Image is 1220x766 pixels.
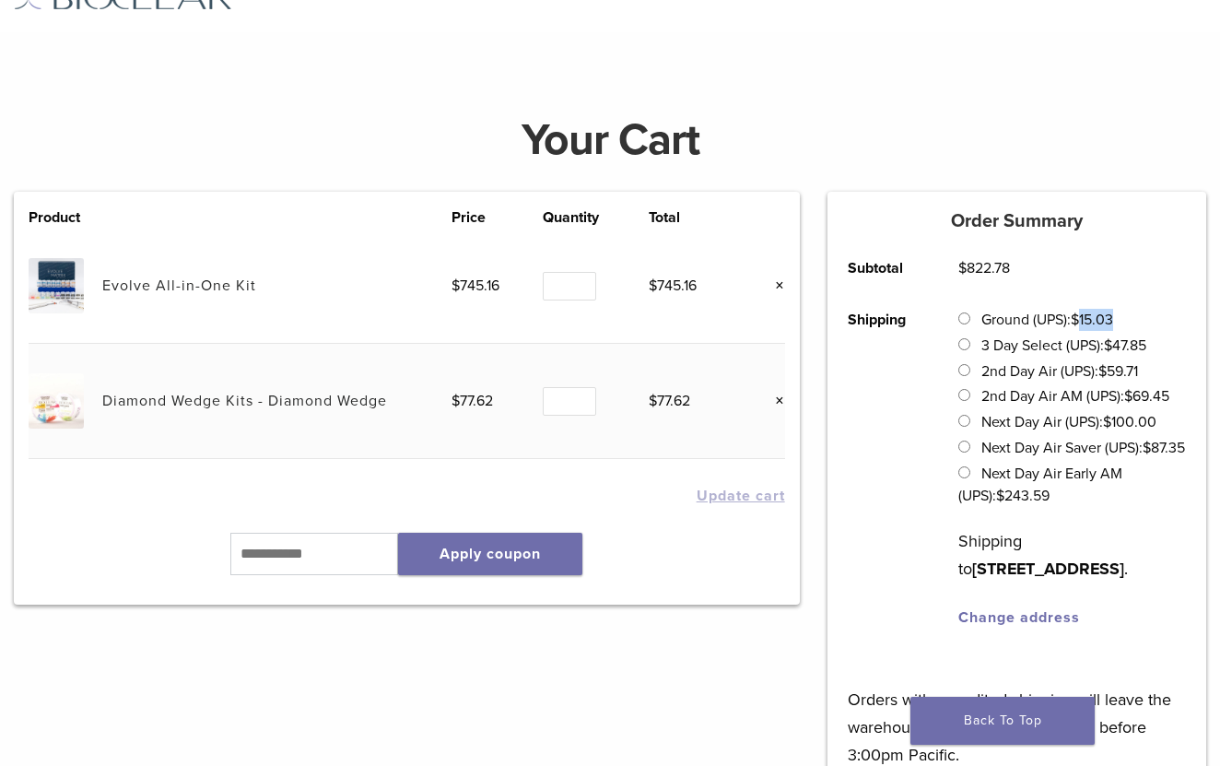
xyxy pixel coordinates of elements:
bdi: 47.85 [1104,336,1146,355]
th: Subtotal [827,242,938,294]
a: Change address [958,608,1080,627]
label: Next Day Air (UPS): [981,413,1156,431]
span: $ [1124,387,1132,406]
span: $ [996,487,1004,505]
a: Remove this item [761,274,785,298]
bdi: 59.71 [1098,362,1138,381]
bdi: 822.78 [958,259,1010,277]
h5: Order Summary [827,210,1206,232]
bdi: 77.62 [649,392,690,410]
span: $ [649,277,657,295]
img: Diamond Wedge Kits - Diamond Wedge [29,373,83,428]
bdi: 87.35 [1143,439,1185,457]
p: Shipping to . [958,527,1185,583]
a: Diamond Wedge Kits - Diamond Wedge [102,392,387,410]
span: $ [1143,439,1151,457]
button: Update cart [697,489,785,503]
bdi: 77.62 [452,392,493,410]
a: Back To Top [910,697,1095,745]
th: Product [29,206,102,229]
bdi: 745.16 [452,277,499,295]
span: $ [1071,311,1079,329]
a: Remove this item [761,389,785,413]
label: 2nd Day Air AM (UPS): [981,387,1169,406]
bdi: 745.16 [649,277,697,295]
bdi: 15.03 [1071,311,1113,329]
span: $ [1103,413,1111,431]
label: Next Day Air Early AM (UPS): [958,465,1121,505]
img: Evolve All-in-One Kit [29,258,83,312]
span: $ [452,392,460,410]
th: Quantity [543,206,650,229]
label: 2nd Day Air (UPS): [981,362,1138,381]
bdi: 69.45 [1124,387,1169,406]
span: $ [1104,336,1112,355]
span: $ [958,259,967,277]
span: $ [452,277,460,295]
label: 3 Day Select (UPS): [981,336,1146,355]
th: Total [649,206,740,229]
label: Ground (UPS): [981,311,1113,329]
strong: [STREET_ADDRESS] [972,559,1124,579]
label: Next Day Air Saver (UPS): [981,439,1185,457]
span: $ [649,392,657,410]
span: $ [1098,362,1107,381]
a: Evolve All-in-One Kit [102,277,256,295]
th: Price [452,206,543,229]
th: Shipping [827,294,938,643]
button: Apply coupon [398,533,582,575]
bdi: 100.00 [1103,413,1156,431]
bdi: 243.59 [996,487,1050,505]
